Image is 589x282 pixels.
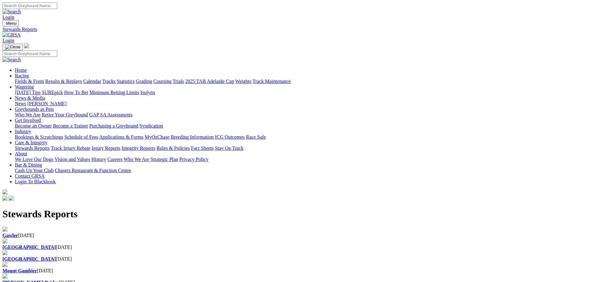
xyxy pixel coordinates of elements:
[2,189,7,194] img: logo-grsa-white.png
[15,79,44,84] a: Fields & Form
[89,123,138,128] a: Purchasing a Greyhound
[215,134,245,140] a: ICG Outcomes
[173,79,184,84] a: Trials
[171,134,214,140] a: Breeding Information
[2,256,56,262] a: [GEOGRAPHIC_DATA]
[15,95,45,101] a: News & Media
[6,21,16,26] span: Menu
[15,101,26,106] a: News
[53,123,88,128] a: Become a Trainer
[2,274,7,279] img: file-red.svg
[140,90,155,95] a: Isolynx
[42,112,88,117] a: Retire Your Greyhound
[15,84,34,89] a: Wagering
[15,67,27,73] a: Home
[215,145,243,151] a: Stay On Track
[2,208,587,220] h1: Stewards Reports
[153,79,172,84] a: Coursing
[15,123,587,129] div: Get Involved
[15,129,31,134] a: Industry
[15,168,587,173] div: Bar & Dining
[15,106,54,112] a: Greyhounds as Pets
[15,118,41,123] a: Get Involved
[2,268,587,274] div: [DATE]
[15,123,52,128] a: Become an Owner
[42,90,63,95] a: SUREpick
[15,79,587,84] div: Racing
[139,123,163,128] a: Syndication
[54,157,90,162] a: Vision and Values
[2,15,14,20] a: Login
[117,79,135,84] a: Statistics
[99,134,143,140] a: Applications & Forms
[15,162,42,167] a: Bar & Dining
[15,73,29,78] a: Racing
[89,112,133,117] a: GAP SA Assessments
[246,134,266,140] a: Race Safe
[2,2,57,9] input: Search
[15,140,48,145] a: Care & Integrity
[185,79,234,84] a: 2025 TAB Adelaide Cup
[27,101,66,106] a: [PERSON_NAME]
[89,90,139,95] a: Minimum Betting Limits
[253,79,291,84] a: Track Maintenance
[191,145,214,151] a: Fact Sheets
[107,157,122,162] a: Careers
[2,20,19,27] button: Toggle navigation
[2,245,56,250] a: [GEOGRAPHIC_DATA]
[51,145,90,151] a: Track Injury Rebate
[15,179,56,184] a: Login To Blackbook
[15,112,41,117] a: Who We Are
[151,157,178,162] a: Strategic Plan
[156,145,190,151] a: Rules & Policies
[15,134,63,140] a: Bookings & Scratchings
[24,43,29,48] img: logo-grsa-white.png
[15,101,587,106] div: News & Media
[2,250,7,255] img: file-red.svg
[15,157,53,162] a: We Love Our Dogs
[64,134,98,140] a: Schedule of Fees
[2,38,14,43] a: Login
[122,145,155,151] a: Integrity Reports
[15,134,587,140] div: Industry
[2,27,587,32] a: Stewards Reports
[92,145,120,151] a: Injury Reports
[2,238,7,243] img: file-red.svg
[15,90,41,95] a: [DATE] Tips
[15,151,27,156] a: About
[55,168,131,173] a: Chasers Restaurant & Function Centre
[136,79,152,84] a: Grading
[235,79,251,84] a: Weights
[9,196,14,201] img: twitter.svg
[2,196,7,201] img: facebook.svg
[91,157,106,162] a: History
[83,79,101,84] a: Calendar
[15,112,587,118] div: Greyhounds as Pets
[15,90,587,95] div: Wagering
[2,44,23,50] button: Toggle navigation
[2,57,21,63] img: Search
[2,32,21,38] img: GRSA
[15,173,45,179] a: Contact GRSA
[2,227,7,232] img: file-red.svg
[102,79,116,84] a: Tracks
[45,79,82,84] a: Results & Replays
[124,157,149,162] a: Who We Are
[64,90,88,95] a: How To Bet
[15,145,49,151] a: Stewards Reports
[2,233,18,238] a: Gawler
[2,50,57,57] input: Search
[179,157,208,162] a: Privacy Policy
[2,268,37,273] a: Mount Gambier
[145,134,169,140] a: MyOzChase
[2,262,7,267] img: file-red.svg
[15,145,587,151] div: Care & Integrity
[2,233,587,238] div: [DATE]
[2,9,21,15] img: Search
[2,245,587,250] div: [DATE]
[2,256,587,262] div: [DATE]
